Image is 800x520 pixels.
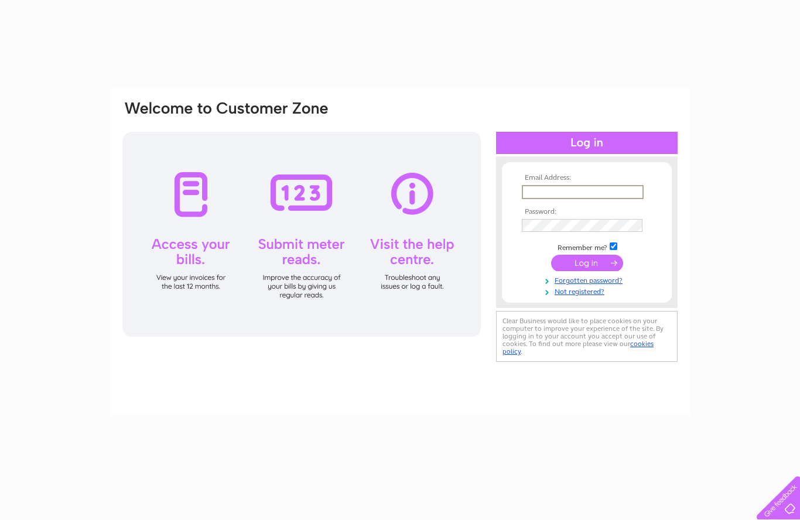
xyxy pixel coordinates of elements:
[522,274,655,285] a: Forgotten password?
[496,311,678,362] div: Clear Business would like to place cookies on your computer to improve your experience of the sit...
[551,255,623,271] input: Submit
[519,241,655,252] td: Remember me?
[522,285,655,296] a: Not registered?
[502,340,654,355] a: cookies policy
[519,174,655,182] th: Email Address:
[519,208,655,216] th: Password:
